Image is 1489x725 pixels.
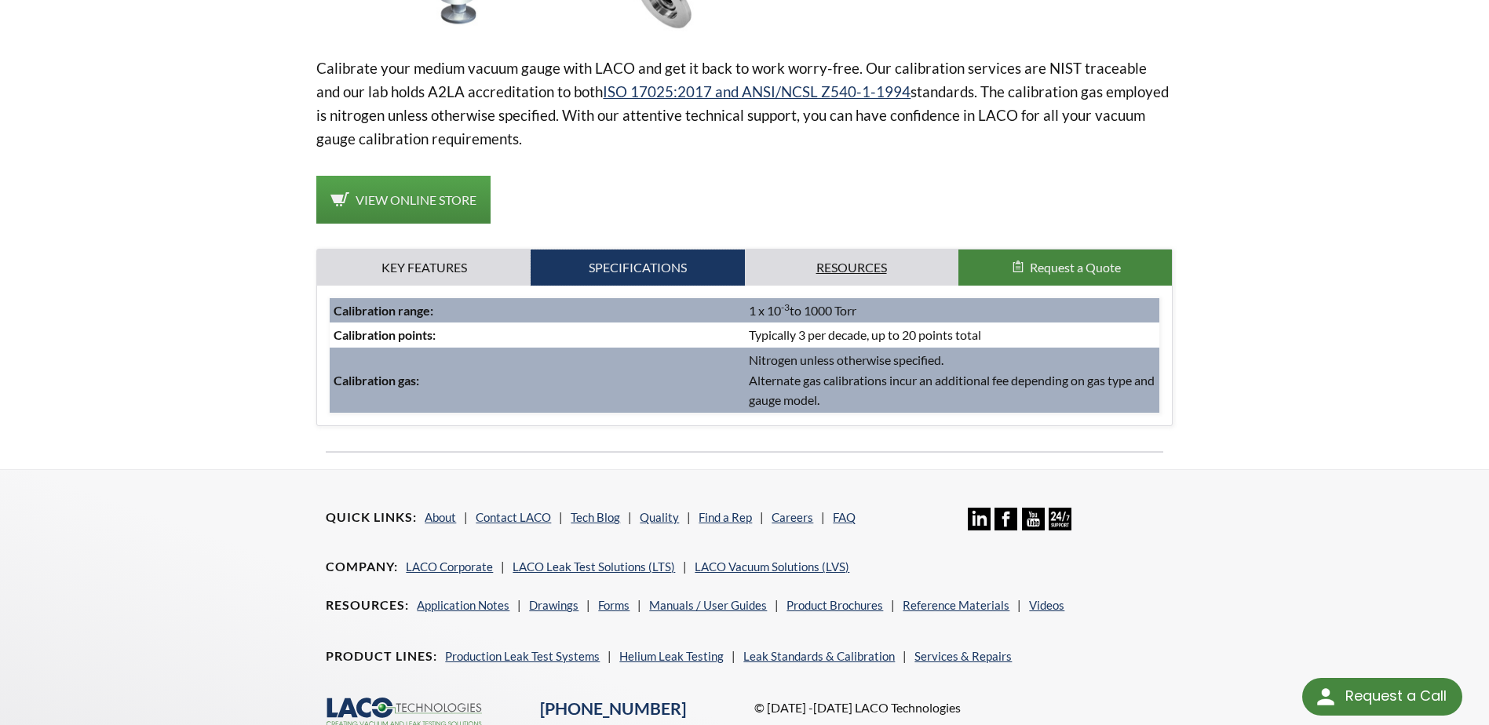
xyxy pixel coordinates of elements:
a: LACO Corporate [406,559,493,574]
div: Request a Call [1345,678,1447,714]
a: Production Leak Test Systems [445,649,600,663]
h4: Quick Links [326,509,417,526]
a: 24/7 Support [1049,519,1071,533]
a: Drawings [529,598,578,612]
a: ISO 17025:2017 and ANSI/NCSL Z540-1-1994 [603,82,911,100]
strong: Calibration range: [334,303,433,318]
sup: -3 [781,301,790,313]
a: Services & Repairs [914,649,1012,663]
p: © [DATE] -[DATE] LACO Technologies [754,698,1163,718]
h4: Company [326,559,398,575]
h4: Resources [326,597,409,614]
img: round button [1313,684,1338,709]
a: Specifications [531,250,744,286]
a: LACO Vacuum Solutions (LVS) [695,559,849,574]
a: Careers [772,510,813,524]
a: Leak Standards & Calibration [743,649,895,663]
a: Manuals / User Guides [649,598,767,612]
p: Calibrate your medium vacuum gauge with LACO and get it back to work worry-free. Our calibration ... [316,56,1172,151]
td: Typically 3 per decade, up to 20 points total [745,322,1159,348]
button: Request a Quote [958,250,1172,286]
a: Helium Leak Testing [619,649,724,663]
strong: Calibration points: [334,327,436,342]
a: Resources [745,250,958,286]
span: Request a Quote [1030,260,1121,275]
a: Tech Blog [571,510,620,524]
td: 1 x 10 to 1000 Torr [745,298,1159,323]
a: View Online Store [316,176,491,224]
img: 24/7 Support Icon [1049,508,1071,530]
strong: Calibration gas: [334,373,419,388]
a: Quality [640,510,679,524]
a: [PHONE_NUMBER] [540,698,686,719]
a: Videos [1029,598,1064,612]
a: Product Brochures [786,598,883,612]
a: LACO Leak Test Solutions (LTS) [513,559,675,574]
a: Key Features [317,250,531,286]
td: Nitrogen unless otherwise specified. Alternate gas calibrations incur an additional fee depending... [745,348,1159,413]
a: About [425,510,456,524]
a: Forms [598,598,630,612]
div: Request a Call [1302,678,1462,716]
a: Find a Rep [699,510,752,524]
h4: Product Lines [326,648,437,665]
a: Reference Materials [903,598,1009,612]
a: Contact LACO [476,510,551,524]
a: Application Notes [417,598,509,612]
a: FAQ [833,510,856,524]
span: View Online Store [356,192,476,207]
